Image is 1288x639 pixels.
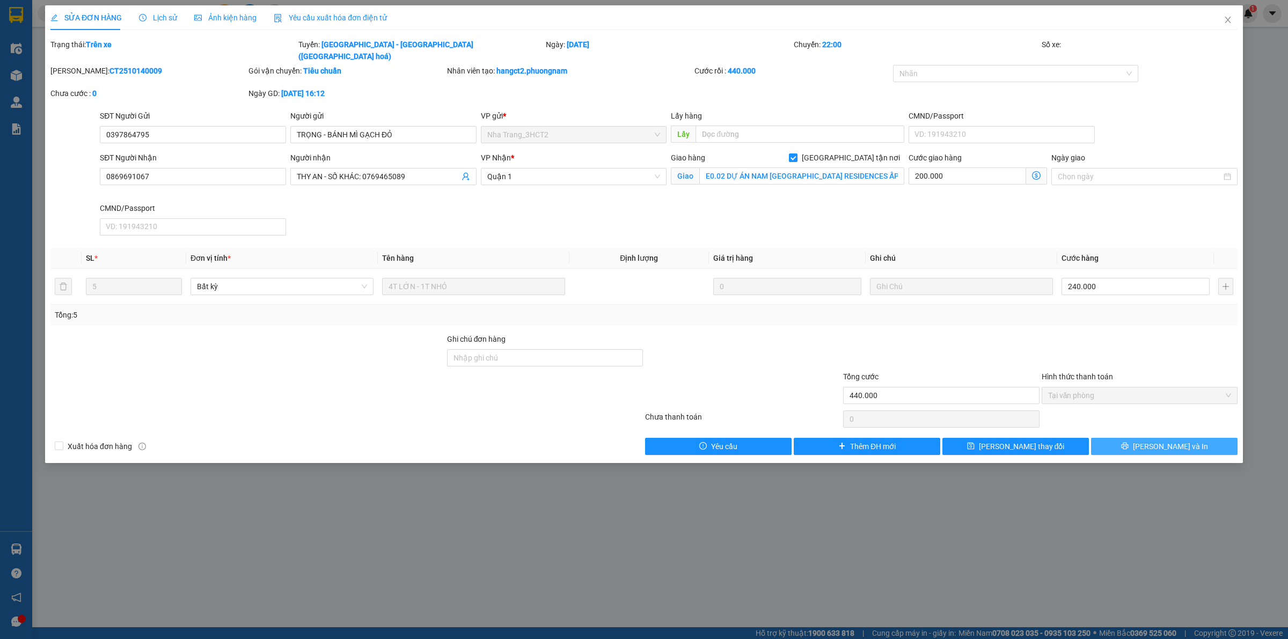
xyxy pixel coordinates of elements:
[1218,278,1233,295] button: plus
[92,89,97,98] b: 0
[794,438,940,455] button: plusThêm ĐH mới
[870,278,1053,295] input: Ghi Chú
[194,13,257,22] span: Ảnh kiện hàng
[447,349,643,366] input: Ghi chú đơn hàng
[496,67,567,75] b: hangct2.phuongnam
[1213,5,1243,35] button: Close
[671,126,696,143] span: Lấy
[109,67,162,75] b: CT2510140009
[281,89,325,98] b: [DATE] 16:12
[50,87,246,99] div: Chưa cước :
[1051,153,1085,162] label: Ngày giao
[63,440,136,452] span: Xuất hóa đơn hàng
[866,248,1057,269] th: Ghi chú
[967,442,975,451] span: save
[303,67,341,75] b: Tiêu chuẩn
[487,168,661,185] span: Quận 1
[1121,442,1129,451] span: printer
[290,152,477,164] div: Người nhận
[191,254,231,262] span: Đơn vị tính
[909,167,1026,185] input: Cước giao hàng
[850,440,896,452] span: Thêm ĐH mới
[645,438,792,455] button: exclamation-circleYêu cầu
[481,153,511,162] span: VP Nhận
[671,167,699,185] span: Giao
[620,254,658,262] span: Định lượng
[248,87,444,99] div: Ngày GD:
[671,112,702,120] span: Lấy hàng
[711,440,737,452] span: Yêu cầu
[382,278,565,295] input: VD: Bàn, Ghế
[699,442,707,451] span: exclamation-circle
[793,39,1041,62] div: Chuyến:
[86,254,94,262] span: SL
[100,152,286,164] div: SĐT Người Nhận
[843,372,879,381] span: Tổng cước
[822,40,841,49] b: 22:00
[197,278,367,295] span: Bất kỳ
[55,309,497,321] div: Tổng: 5
[1032,171,1041,180] span: dollar-circle
[50,65,246,77] div: [PERSON_NAME]:
[298,40,473,61] b: [GEOGRAPHIC_DATA] - [GEOGRAPHIC_DATA] ([GEOGRAPHIC_DATA] hoá)
[1091,438,1238,455] button: printer[PERSON_NAME] và In
[694,65,890,77] div: Cước rồi :
[447,335,506,343] label: Ghi chú đơn hàng
[49,39,297,62] div: Trạng thái:
[100,110,286,122] div: SĐT Người Gửi
[942,438,1089,455] button: save[PERSON_NAME] thay đổi
[481,110,667,122] div: VP gửi
[274,13,387,22] span: Yêu cầu xuất hóa đơn điện tử
[55,278,72,295] button: delete
[382,254,414,262] span: Tên hàng
[139,13,177,22] span: Lịch sử
[1042,372,1113,381] label: Hình thức thanh toán
[1048,387,1231,403] span: Tại văn phòng
[50,13,122,22] span: SỬA ĐƠN HÀNG
[248,65,444,77] div: Gói vận chuyển:
[100,202,286,214] div: CMND/Passport
[567,40,589,49] b: [DATE]
[671,153,705,162] span: Giao hàng
[86,40,112,49] b: Trên xe
[297,39,545,62] div: Tuyến:
[290,110,477,122] div: Người gửi
[1062,254,1099,262] span: Cước hàng
[1058,171,1221,182] input: Ngày giao
[644,411,842,430] div: Chưa thanh toán
[909,110,1095,122] div: CMND/Passport
[1041,39,1239,62] div: Số xe:
[462,172,470,181] span: user-add
[139,14,147,21] span: clock-circle
[447,65,693,77] div: Nhân viên tạo:
[1133,440,1208,452] span: [PERSON_NAME] và In
[138,443,146,450] span: info-circle
[838,442,846,451] span: plus
[909,153,962,162] label: Cước giao hàng
[797,152,904,164] span: [GEOGRAPHIC_DATA] tận nơi
[194,14,202,21] span: picture
[979,440,1065,452] span: [PERSON_NAME] thay đổi
[728,67,756,75] b: 440.000
[50,14,58,21] span: edit
[1224,16,1232,24] span: close
[696,126,904,143] input: Dọc đường
[487,127,661,143] span: Nha Trang_3HCT2
[713,278,861,295] input: 0
[545,39,793,62] div: Ngày:
[274,14,282,23] img: icon
[699,167,904,185] input: Giao tận nơi
[713,254,753,262] span: Giá trị hàng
